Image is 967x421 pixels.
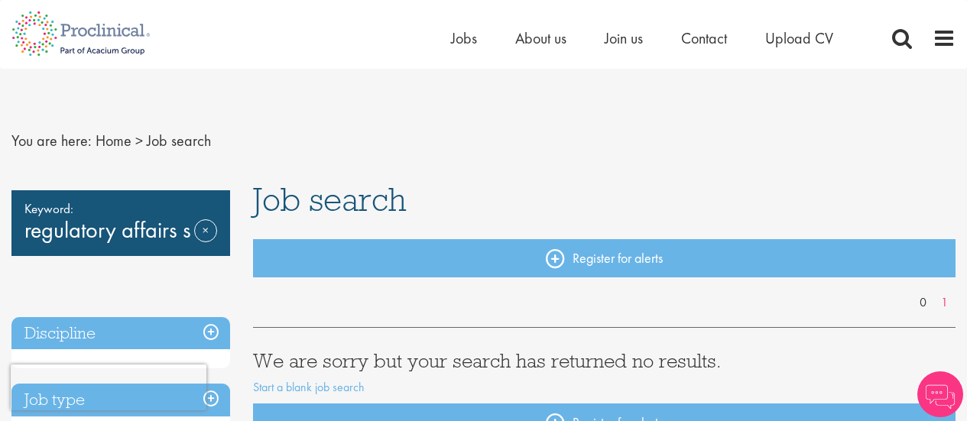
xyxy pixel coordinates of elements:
[135,131,143,151] span: >
[253,351,956,371] h3: We are sorry but your search has returned no results.
[917,371,963,417] img: Chatbot
[912,294,934,312] a: 0
[11,131,92,151] span: You are here:
[765,28,833,48] a: Upload CV
[253,179,407,220] span: Job search
[194,219,217,264] a: Remove
[11,190,230,256] div: regulatory affairs s
[605,28,643,48] a: Join us
[24,198,217,219] span: Keyword:
[933,294,956,312] a: 1
[515,28,566,48] a: About us
[11,317,230,350] h3: Discipline
[96,131,131,151] a: breadcrumb link
[681,28,727,48] a: Contact
[11,364,206,410] iframe: reCAPTCHA
[253,239,956,277] a: Register for alerts
[253,379,365,395] a: Start a blank job search
[451,28,477,48] a: Jobs
[147,131,211,151] span: Job search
